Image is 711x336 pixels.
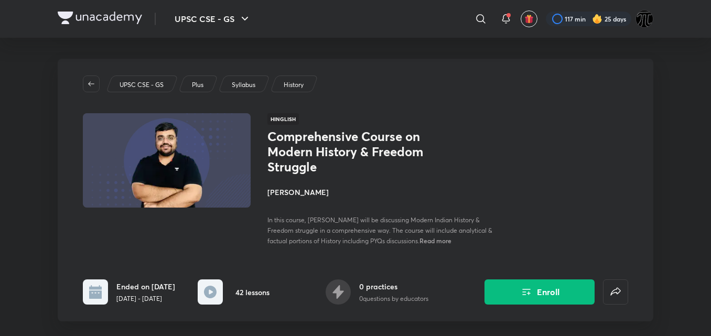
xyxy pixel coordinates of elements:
span: Read more [419,236,451,245]
img: avatar [524,14,534,24]
p: UPSC CSE - GS [120,80,164,90]
img: Company Logo [58,12,142,24]
p: History [284,80,304,90]
a: Syllabus [230,80,257,90]
p: [DATE] - [DATE] [116,294,175,304]
button: avatar [521,10,537,27]
button: false [603,279,628,305]
img: Thumbnail [81,112,252,209]
a: Plus [190,80,206,90]
p: Syllabus [232,80,255,90]
p: 0 questions by educators [359,294,428,304]
img: Watcher [635,10,653,28]
h4: [PERSON_NAME] [267,187,502,198]
p: Plus [192,80,203,90]
h6: 42 lessons [235,287,270,298]
a: UPSC CSE - GS [118,80,166,90]
img: streak [592,14,602,24]
span: In this course, [PERSON_NAME] will be discussing Modern Indian History & Freedom struggle in a co... [267,216,492,245]
h6: Ended on [DATE] [116,281,175,292]
button: UPSC CSE - GS [168,8,257,29]
span: Hinglish [267,113,299,125]
a: Company Logo [58,12,142,27]
h1: Comprehensive Course on Modern History & Freedom Struggle [267,129,439,174]
h6: 0 practices [359,281,428,292]
button: Enroll [484,279,595,305]
a: History [282,80,306,90]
